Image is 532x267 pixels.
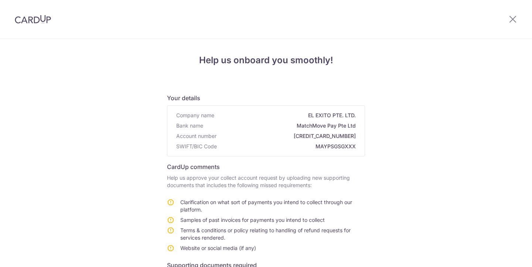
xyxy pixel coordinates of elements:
[176,122,203,129] span: Bank name
[167,94,365,102] h6: Your details
[180,199,352,213] span: Clarification on what sort of payments you intend to collect through our platform.
[217,112,356,119] span: EL EXITO PTE. LTD.
[167,54,365,67] h4: Help us onboard you smoothly!
[180,217,325,223] span: Samples of past invoices for payments you intend to collect
[176,112,214,119] span: Company name
[15,15,51,24] img: CardUp
[219,132,356,140] span: [CREDIT_CARD_NUMBER]
[167,174,365,189] p: Help us approve your collect account request by uploading new supporting documents that includes ...
[176,132,216,140] span: Account number
[180,245,256,251] span: Website or social media (if any)
[206,122,356,129] span: MatchMove Pay Pte Ltd
[220,143,356,150] span: MAYPSGSGXXX
[167,162,365,171] h6: CardUp comments
[180,227,351,241] span: Terms & conditions or policy relating to handling of refund requests for services rendered.
[176,143,217,150] span: SWIFT/BIC Code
